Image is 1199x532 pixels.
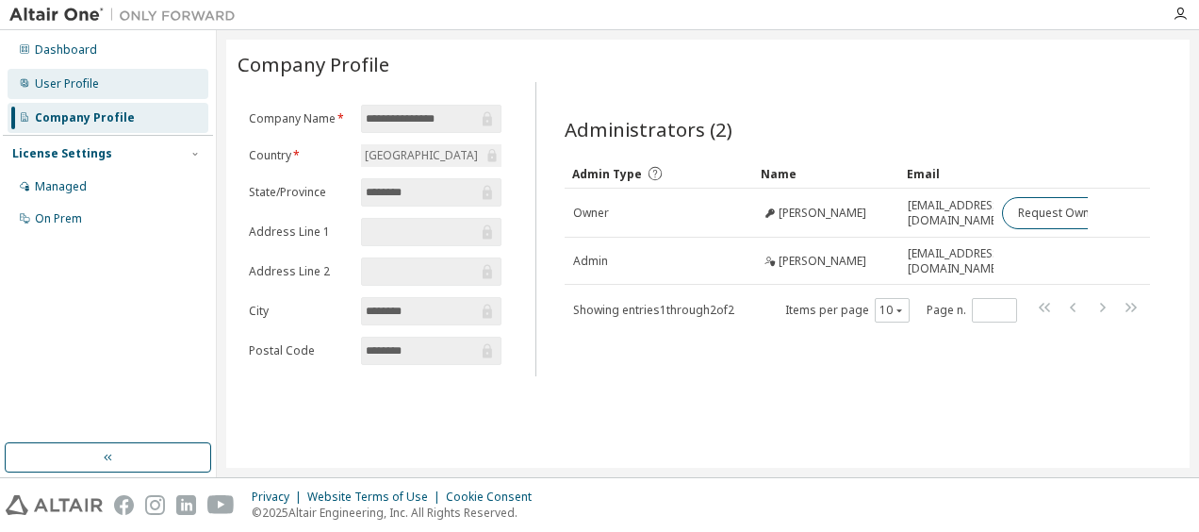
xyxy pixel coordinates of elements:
label: Postal Code [249,343,350,358]
div: Privacy [252,490,307,505]
label: State/Province [249,185,350,200]
p: © 2025 Altair Engineering, Inc. All Rights Reserved. [252,505,543,521]
span: Company Profile [238,51,389,77]
div: License Settings [12,146,112,161]
label: Address Line 1 [249,224,350,240]
img: facebook.svg [114,495,134,515]
div: Email [907,158,986,189]
span: [EMAIL_ADDRESS][DOMAIN_NAME] [908,246,1003,276]
span: [EMAIL_ADDRESS][DOMAIN_NAME] [908,198,1003,228]
img: youtube.svg [207,495,235,515]
div: [GEOGRAPHIC_DATA] [361,144,501,167]
button: Request Owner Change [1002,197,1161,229]
label: Country [249,148,350,163]
span: Page n. [927,298,1017,323]
div: Dashboard [35,42,97,58]
span: Admin Type [572,166,642,182]
span: Administrators (2) [565,116,732,142]
div: Managed [35,179,87,194]
img: instagram.svg [145,495,165,515]
img: Altair One [9,6,245,25]
div: Name [761,158,892,189]
img: linkedin.svg [176,495,196,515]
img: altair_logo.svg [6,495,103,515]
span: Items per page [785,298,910,323]
button: 10 [879,303,905,318]
div: On Prem [35,211,82,226]
div: [GEOGRAPHIC_DATA] [362,145,481,166]
div: Company Profile [35,110,135,125]
span: Showing entries 1 through 2 of 2 [573,302,734,318]
label: Address Line 2 [249,264,350,279]
label: Company Name [249,111,350,126]
div: Cookie Consent [446,490,543,505]
label: City [249,304,350,319]
span: Admin [573,254,608,269]
span: [PERSON_NAME] [779,254,866,269]
div: Website Terms of Use [307,490,446,505]
span: Owner [573,206,609,221]
div: User Profile [35,76,99,91]
span: [PERSON_NAME] [779,206,866,221]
